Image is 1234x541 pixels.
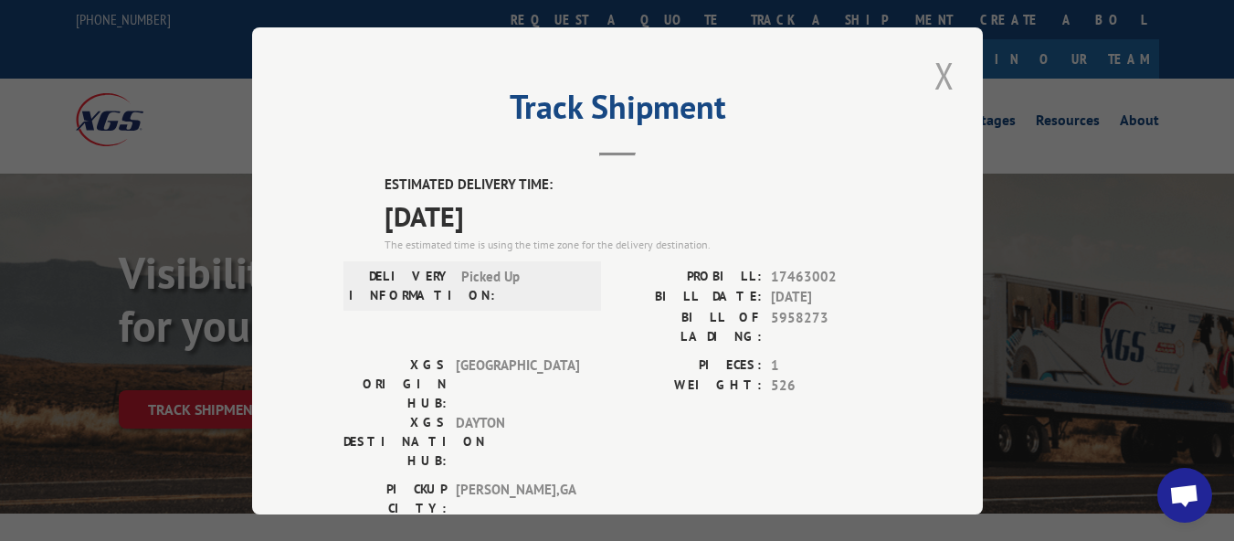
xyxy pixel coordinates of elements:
[385,175,891,196] label: ESTIMATED DELIVERY TIME:
[343,479,447,517] label: PICKUP CITY:
[385,236,891,252] div: The estimated time is using the time zone for the delivery destination.
[929,50,960,101] button: Close modal
[617,266,762,287] label: PROBILL:
[1157,468,1212,523] a: Open chat
[771,266,891,287] span: 17463002
[771,376,891,397] span: 526
[617,376,762,397] label: WEIGHT:
[456,412,579,470] span: DAYTON
[771,307,891,345] span: 5958273
[349,266,452,304] label: DELIVERY INFORMATION:
[385,195,891,236] span: [DATE]
[343,412,447,470] label: XGS DESTINATION HUB:
[343,355,447,412] label: XGS ORIGIN HUB:
[617,287,762,308] label: BILL DATE:
[456,355,579,412] span: [GEOGRAPHIC_DATA]
[461,266,585,304] span: Picked Up
[771,287,891,308] span: [DATE]
[617,355,762,376] label: PIECES:
[456,479,579,517] span: [PERSON_NAME] , GA
[343,94,891,129] h2: Track Shipment
[617,307,762,345] label: BILL OF LADING:
[771,355,891,376] span: 1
